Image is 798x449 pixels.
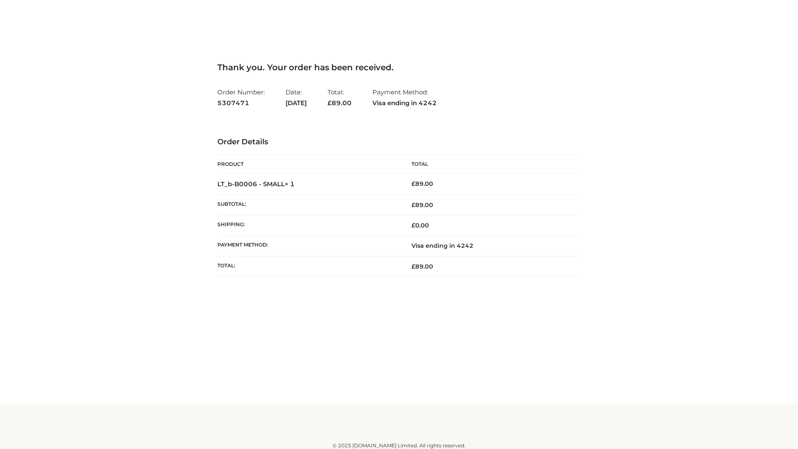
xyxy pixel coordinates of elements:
th: Total [399,155,581,174]
span: £ [411,222,415,229]
td: Visa ending in 4242 [399,236,581,256]
strong: [DATE] [286,98,307,109]
strong: 5307471 [217,98,265,109]
span: 89.00 [411,263,433,270]
th: Payment method: [217,236,399,256]
h3: Order Details [217,138,581,147]
h3: Thank you. Your order has been received. [217,62,581,72]
span: £ [411,201,415,209]
bdi: 89.00 [411,180,433,187]
th: Product [217,155,399,174]
th: Total: [217,256,399,276]
bdi: 0.00 [411,222,429,229]
span: £ [411,180,415,187]
strong: Visa ending in 4242 [372,98,437,109]
th: Shipping: [217,215,399,236]
li: Payment Method: [372,85,437,110]
span: £ [328,99,332,107]
span: 89.00 [328,99,352,107]
span: £ [411,263,415,270]
strong: LT_b-B0006 - SMALL [217,180,295,188]
li: Total: [328,85,352,110]
th: Subtotal: [217,195,399,215]
span: 89.00 [411,201,433,209]
strong: × 1 [285,180,295,188]
li: Date: [286,85,307,110]
li: Order Number: [217,85,265,110]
